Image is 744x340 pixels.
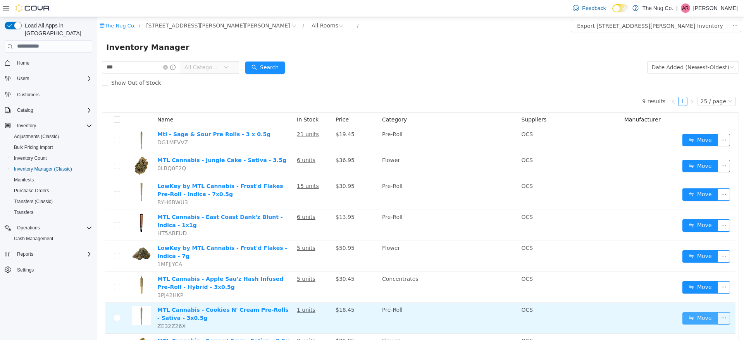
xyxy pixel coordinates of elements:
span: $19.45 [239,114,258,120]
i: icon: down [127,48,131,53]
span: Home [14,58,92,68]
a: Adjustments (Classic) [11,132,62,141]
button: Inventory Manager (Classic) [8,164,95,174]
li: 1 [581,80,591,89]
span: Catalog [14,106,92,115]
button: icon: swapMove [586,295,621,308]
button: Operations [2,222,95,233]
span: $36.95 [239,140,258,146]
button: icon: swapMove [586,171,621,184]
button: Catalog [14,106,36,115]
div: Date Added (Newest-Oldest) [555,44,632,56]
button: icon: ellipsis [621,117,633,129]
span: Catalog [17,107,33,113]
button: icon: swapMove [586,264,621,277]
a: Inventory Manager (Classic) [11,164,75,174]
button: Transfers (Classic) [8,196,95,207]
li: 9 results [545,80,568,89]
a: Settings [14,265,37,275]
span: Users [17,75,29,82]
span: Operations [17,225,40,231]
button: icon: ellipsis [621,295,633,308]
a: MTL Cannabis - Apple Sau'z Hash Infused Pre-Roll - Hybrid - 3x0.5g [60,259,186,273]
span: Customers [17,92,40,98]
div: All Rooms [215,3,241,14]
span: Users [14,74,92,83]
span: OCS [424,321,436,327]
span: AR [682,3,689,13]
img: MTL Cannabis - East Coast Dank'z Blunt - Indica - 1x1g hero shot [35,196,54,215]
i: icon: info-circle [73,48,79,53]
a: Customers [14,90,43,99]
button: icon: searchSearch [148,44,188,57]
a: Manifests [11,175,37,185]
a: Inventory Count [11,154,50,163]
i: icon: down [633,48,637,53]
span: Inventory [17,123,36,129]
button: Home [2,57,95,68]
span: Adjustments (Classic) [14,133,59,140]
span: OCS [424,228,436,234]
span: Customers [14,89,92,99]
span: Load All Apps in [GEOGRAPHIC_DATA] [22,22,92,37]
button: Users [2,73,95,84]
span: Manifests [11,175,92,185]
u: 1 units [200,290,219,296]
div: 25 / page [604,80,629,89]
a: Feedback [570,0,609,16]
span: OCS [424,140,436,146]
span: 514 Ritson Rd S, Oshawa, ON L1H 5K4 [49,4,193,13]
button: Bulk Pricing Import [8,142,95,153]
span: Operations [14,223,92,232]
button: Settings [2,264,95,275]
span: Home [17,60,29,66]
li: Next Page [591,80,600,89]
td: Flower [282,136,421,162]
span: In Stock [200,99,222,106]
span: Inventory [14,121,92,130]
span: $30.95 [239,166,258,172]
button: Inventory Count [8,153,95,164]
a: Cash Management [11,234,56,243]
span: Manufacturer [527,99,564,106]
a: MTL Cannabis - Cookies N' Cream Pre-Rolls - Sativa - 3x0.5g [60,290,192,304]
span: Transfers (Classic) [11,197,92,206]
i: icon: right [593,82,598,87]
u: 6 units [200,197,219,203]
span: OCS [424,114,436,120]
button: icon: swapMove [586,117,621,129]
button: icon: ellipsis [621,202,633,215]
span: OCS [424,197,436,203]
span: Reports [17,251,33,257]
button: icon: ellipsis [632,3,644,15]
td: Concentrates [282,255,421,286]
span: RYH6BWU3 [60,182,91,188]
span: 1MFJJYCA [60,244,85,250]
button: Cash Management [8,233,95,244]
a: Bulk Pricing Import [11,143,56,152]
span: Name [60,99,76,106]
td: Pre-Roll [282,286,421,317]
span: ZE32Z26X [60,306,89,312]
button: Inventory [2,120,95,131]
img: Cova [15,4,50,12]
a: Purchase Orders [11,186,52,195]
u: 21 units [200,114,222,120]
span: Purchase Orders [14,188,49,194]
button: Reports [14,249,36,259]
img: Mtl - Sage & Sour Pre Rolls - 3 x 0.5g hero shot [35,113,54,133]
span: OCS [424,259,436,265]
i: icon: shop [3,6,8,11]
u: 5 units [200,228,219,234]
u: 2 units [200,321,219,327]
button: Transfers [8,207,95,218]
span: Price [239,99,252,106]
span: Inventory Manager (Classic) [14,166,72,172]
i: icon: close-circle [66,48,71,53]
button: Purchase Orders [8,185,95,196]
span: Transfers [14,209,33,215]
p: The Nug Co. [642,3,673,13]
button: icon: swapMove [586,202,621,215]
span: OCS [424,290,436,296]
p: | [676,3,678,13]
